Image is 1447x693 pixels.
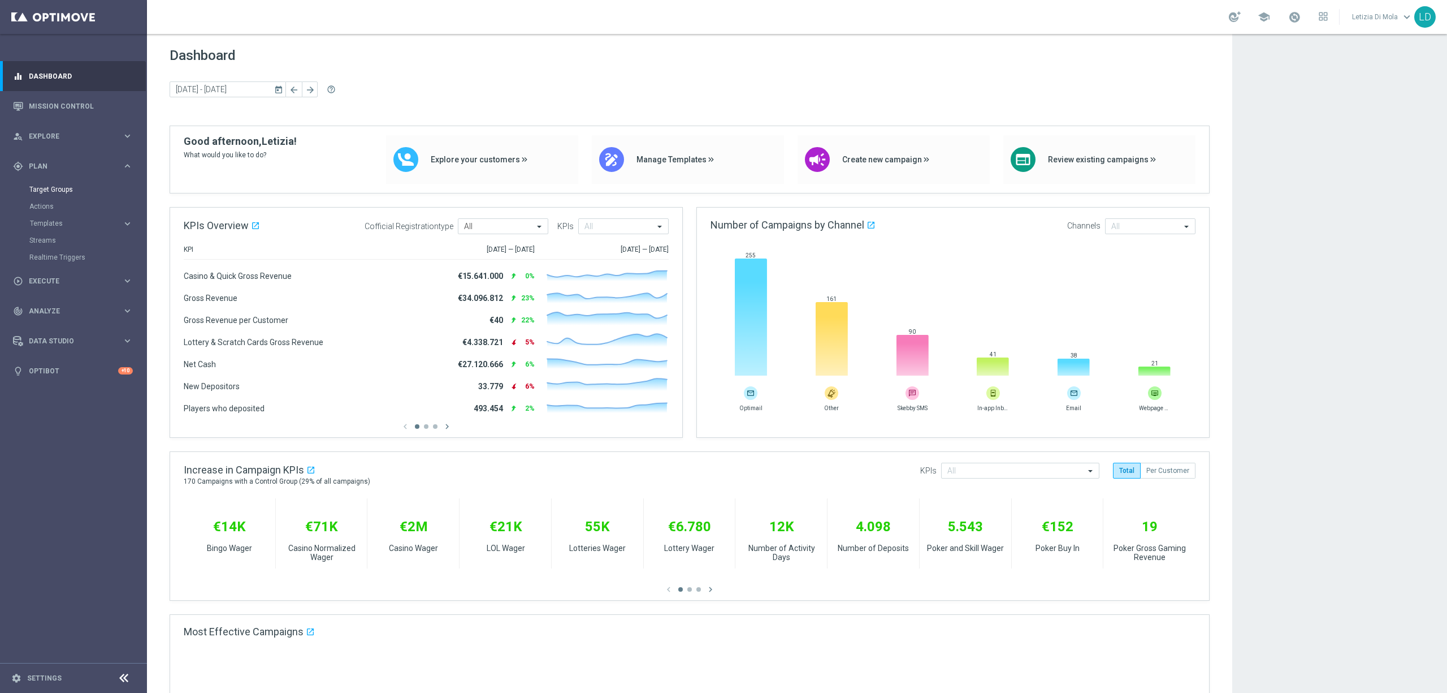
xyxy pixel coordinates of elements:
i: keyboard_arrow_right [122,305,133,316]
div: Explore [13,131,122,141]
button: Data Studio keyboard_arrow_right [12,337,133,346]
div: Analyze [13,306,122,316]
a: Realtime Triggers [29,253,118,262]
i: lightbulb [13,366,23,376]
button: gps_fixed Plan keyboard_arrow_right [12,162,133,171]
i: settings [11,673,21,683]
i: keyboard_arrow_right [122,276,133,286]
a: Settings [27,675,62,682]
i: keyboard_arrow_right [122,218,133,229]
div: Actions [29,198,146,215]
div: Realtime Triggers [29,249,146,266]
a: Mission Control [29,91,133,121]
div: Templates [30,220,122,227]
span: Plan [29,163,122,170]
i: track_changes [13,306,23,316]
div: Plan [13,161,122,171]
div: Dashboard [13,61,133,91]
div: Execute [13,276,122,286]
i: equalizer [13,71,23,81]
i: keyboard_arrow_right [122,335,133,346]
div: Streams [29,232,146,249]
button: person_search Explore keyboard_arrow_right [12,132,133,141]
div: Templates [29,215,146,232]
a: Letizia Di Molakeyboard_arrow_down [1351,8,1414,25]
button: track_changes Analyze keyboard_arrow_right [12,307,133,316]
a: Streams [29,236,118,245]
button: lightbulb Optibot +10 [12,367,133,376]
i: play_circle_outline [13,276,23,286]
div: +10 [118,367,133,375]
i: keyboard_arrow_right [122,161,133,171]
div: Target Groups [29,181,146,198]
a: Actions [29,202,118,211]
a: Dashboard [29,61,133,91]
a: Target Groups [29,185,118,194]
a: Optibot [29,356,118,386]
i: person_search [13,131,23,141]
button: Mission Control [12,102,133,111]
span: Data Studio [29,338,122,345]
div: Optibot [13,356,133,386]
span: Analyze [29,308,122,315]
i: gps_fixed [13,161,23,171]
span: Execute [29,278,122,285]
span: Explore [29,133,122,140]
button: equalizer Dashboard [12,72,133,81]
button: Templates keyboard_arrow_right [29,219,133,228]
span: keyboard_arrow_down [1401,11,1413,23]
span: Templates [30,220,111,227]
div: LD [1414,6,1436,28]
span: school [1258,11,1270,23]
div: Data Studio [13,336,122,346]
button: play_circle_outline Execute keyboard_arrow_right [12,277,133,286]
i: keyboard_arrow_right [122,131,133,141]
div: Mission Control [13,91,133,121]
